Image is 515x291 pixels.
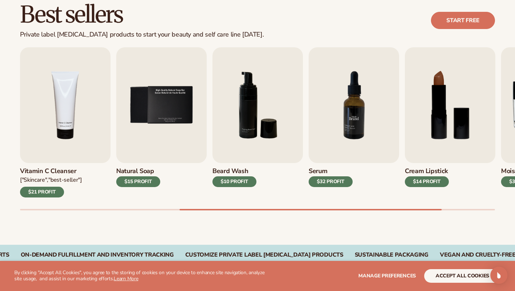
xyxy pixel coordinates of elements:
div: ["Skincare","Best-seller"] [20,176,82,184]
div: Open Intercom Messenger [490,267,507,284]
a: 6 / 9 [212,47,303,197]
div: On-Demand Fulfillment and Inventory Tracking [21,252,174,258]
div: $15 PROFIT [116,176,160,187]
a: Learn More [114,275,138,282]
a: 4 / 9 [20,47,111,197]
div: $32 PROFIT [309,176,353,187]
div: $10 PROFIT [212,176,256,187]
h3: Vitamin C Cleanser [20,167,82,175]
div: CUSTOMIZE PRIVATE LABEL [MEDICAL_DATA] PRODUCTS [185,252,343,258]
div: Private label [MEDICAL_DATA] products to start your beauty and self care line [DATE]. [20,31,264,39]
h3: Cream Lipstick [405,167,449,175]
a: Start free [431,12,495,29]
span: Manage preferences [358,272,416,279]
h3: Beard Wash [212,167,256,175]
h3: Natural Soap [116,167,160,175]
img: Shopify Image 11 [309,47,399,163]
div: $14 PROFIT [405,176,449,187]
h2: Best sellers [20,3,264,27]
a: 7 / 9 [309,47,399,197]
div: $21 PROFIT [20,187,64,197]
p: By clicking "Accept All Cookies", you agree to the storing of cookies on your device to enhance s... [14,270,269,282]
a: 5 / 9 [116,47,207,197]
a: 8 / 9 [405,47,495,197]
button: accept all cookies [424,269,501,283]
h3: Serum [309,167,353,175]
div: SUSTAINABLE PACKAGING [355,252,428,258]
button: Manage preferences [358,269,416,283]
